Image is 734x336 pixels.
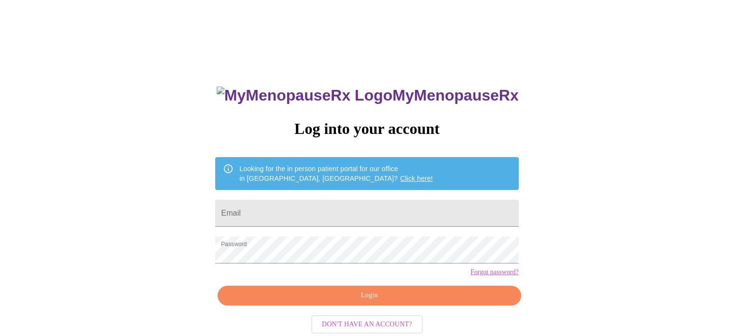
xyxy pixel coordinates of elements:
h3: MyMenopauseRx [217,87,519,104]
a: Click here! [400,175,433,182]
img: MyMenopauseRx Logo [217,87,392,104]
button: Login [218,286,521,306]
a: Don't have an account? [309,319,425,327]
div: Looking for the in person patient portal for our office in [GEOGRAPHIC_DATA], [GEOGRAPHIC_DATA]? [239,160,433,187]
span: Login [229,290,510,302]
h3: Log into your account [215,120,518,138]
button: Don't have an account? [311,315,423,334]
span: Don't have an account? [322,319,412,331]
a: Forgot password? [471,268,519,276]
